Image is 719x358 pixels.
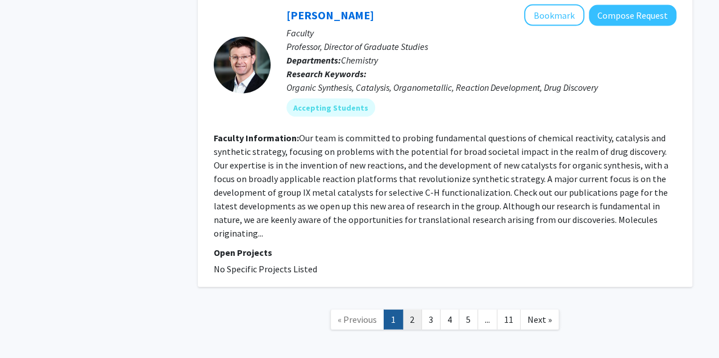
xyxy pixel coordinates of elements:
[330,310,384,330] a: Previous Page
[402,310,422,330] a: 2
[214,132,668,239] fg-read-more: Our team is committed to probing fundamental questions of chemical reactivity, catalysis and synt...
[341,54,378,66] span: Chemistry
[286,81,676,94] div: Organic Synthesis, Catalysis, Organometallic, Reaction Development, Drug Discovery
[459,310,478,330] a: 5
[286,40,676,53] p: Professor, Director of Graduate Studies
[198,298,692,344] nav: Page navigation
[527,314,552,325] span: Next »
[384,310,403,330] a: 1
[589,5,676,26] button: Compose Request to Simon Blakey
[286,54,341,66] b: Departments:
[9,307,48,349] iframe: Chat
[485,314,490,325] span: ...
[286,99,375,117] mat-chip: Accepting Students
[440,310,459,330] a: 4
[338,314,377,325] span: « Previous
[286,8,374,22] a: [PERSON_NAME]
[214,132,299,144] b: Faculty Information:
[286,26,676,40] p: Faculty
[214,263,317,275] span: No Specific Projects Listed
[497,310,521,330] a: 11
[421,310,440,330] a: 3
[520,310,559,330] a: Next
[214,246,676,259] p: Open Projects
[286,68,367,79] b: Research Keywords:
[524,5,584,26] button: Add Simon Blakey to Bookmarks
